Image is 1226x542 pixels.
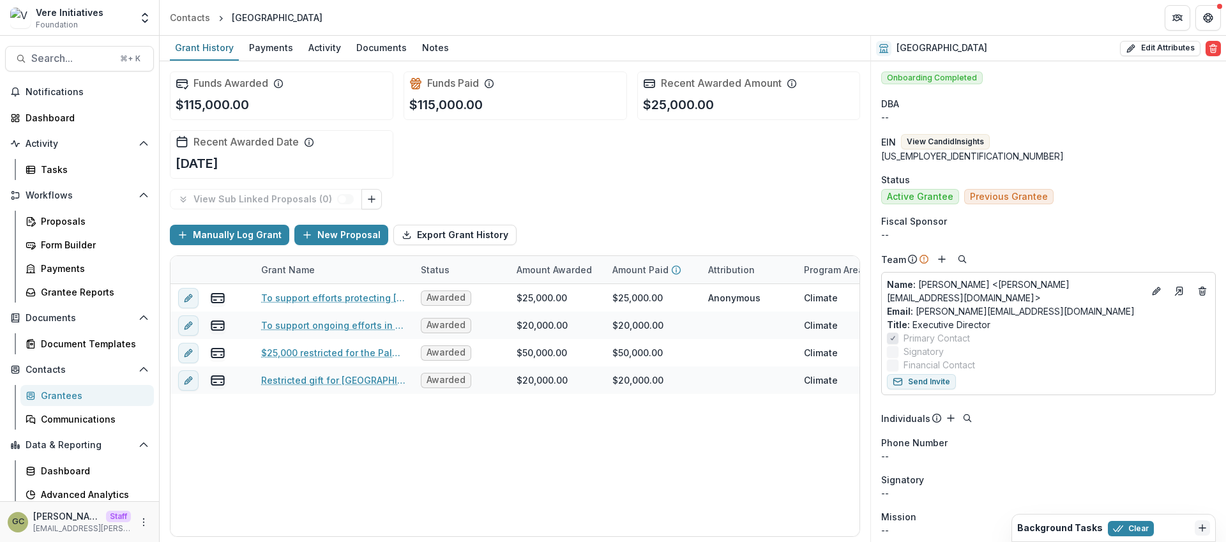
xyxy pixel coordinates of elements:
[887,374,956,389] button: Send Invite
[193,194,337,205] p: View Sub Linked Proposals ( 0 )
[708,291,761,305] div: Anonymous
[700,256,796,283] div: Attribution
[261,346,405,359] a: $25,000 restricted for the Palm Beach County environmental bond referendum, $25,000 restricted fo...
[244,36,298,61] a: Payments
[605,256,700,283] div: Amount Paid
[20,159,154,180] a: Tasks
[178,370,199,391] button: edit
[427,347,465,358] span: Awarded
[5,435,154,455] button: Open Data & Reporting
[796,256,892,283] div: Program Areas
[210,290,225,306] button: view-payments
[881,449,1216,463] div: --
[1206,41,1221,56] button: Delete
[20,211,154,232] a: Proposals
[178,315,199,336] button: edit
[210,373,225,388] button: view-payments
[881,523,1216,537] p: --
[5,107,154,128] a: Dashboard
[887,305,1135,318] a: Email: [PERSON_NAME][EMAIL_ADDRESS][DOMAIN_NAME]
[881,97,899,110] span: DBA
[261,291,405,305] a: To support efforts protecting [GEOGRAPHIC_DATA] and the Everglades water management system
[417,38,454,57] div: Notes
[1195,283,1210,299] button: Deletes
[5,308,154,328] button: Open Documents
[41,488,144,501] div: Advanced Analytics
[5,133,154,154] button: Open Activity
[26,440,133,451] span: Data & Reporting
[1195,520,1210,536] button: Dismiss
[5,359,154,380] button: Open Contacts
[881,473,924,486] span: Signatory
[170,189,362,209] button: View Sub Linked Proposals (0)
[413,256,509,283] div: Status
[20,282,154,303] a: Grantee Reports
[165,8,328,27] nav: breadcrumb
[26,365,133,375] span: Contacts
[393,225,517,245] button: Export Grant History
[612,373,663,387] div: $20,000.00
[117,52,143,66] div: ⌘ + K
[41,389,144,402] div: Grantees
[887,278,1144,305] a: Name: [PERSON_NAME] <[PERSON_NAME][EMAIL_ADDRESS][DOMAIN_NAME]>
[413,263,457,276] div: Status
[41,285,144,299] div: Grantee Reports
[881,135,896,149] p: EIN
[509,256,605,283] div: Amount Awarded
[136,5,154,31] button: Open entity switcher
[210,345,225,361] button: view-payments
[361,189,382,209] button: Link Grants
[955,252,970,267] button: Search
[804,319,838,332] div: Climate
[20,484,154,505] a: Advanced Analytics
[351,38,412,57] div: Documents
[661,77,782,89] h2: Recent Awarded Amount
[881,110,1216,124] div: --
[20,385,154,406] a: Grantees
[1120,41,1200,56] button: Edit Attributes
[804,373,838,387] div: Climate
[261,373,405,387] a: Restricted gift for [GEOGRAPHIC_DATA].
[5,185,154,206] button: Open Workflows
[232,11,322,24] div: [GEOGRAPHIC_DATA]
[244,38,298,57] div: Payments
[612,263,669,276] p: Amount Paid
[193,77,268,89] h2: Funds Awarded
[5,82,154,102] button: Notifications
[881,149,1216,163] div: [US_EMPLOYER_IDENTIFICATION_NUMBER]
[700,263,762,276] div: Attribution
[210,318,225,333] button: view-payments
[1169,281,1190,301] a: Go to contact
[26,111,144,124] div: Dashboard
[165,8,215,27] a: Contacts
[887,279,916,290] span: Name :
[612,346,663,359] div: $50,000.00
[20,333,154,354] a: Document Templates
[427,320,465,331] span: Awarded
[41,215,144,228] div: Proposals
[170,36,239,61] a: Grant History
[261,319,405,332] a: To support ongoing efforts in [GEOGRAPHIC_DATA] and surrounding areas
[881,510,916,523] span: Mission
[41,412,144,426] div: Communications
[20,234,154,255] a: Form Builder
[33,523,131,534] p: [EMAIL_ADDRESS][PERSON_NAME][DOMAIN_NAME]
[881,436,948,449] span: Phone Number
[970,192,1048,202] span: Previous Grantee
[881,253,906,266] p: Team
[26,190,133,201] span: Workflows
[881,412,930,425] p: Individuals
[254,256,413,283] div: Grant Name
[934,252,950,267] button: Add
[612,319,663,332] div: $20,000.00
[178,343,199,363] button: edit
[20,409,154,430] a: Communications
[20,258,154,279] a: Payments
[887,318,1210,331] p: Executive Director
[427,77,479,89] h2: Funds Paid
[176,154,218,173] p: [DATE]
